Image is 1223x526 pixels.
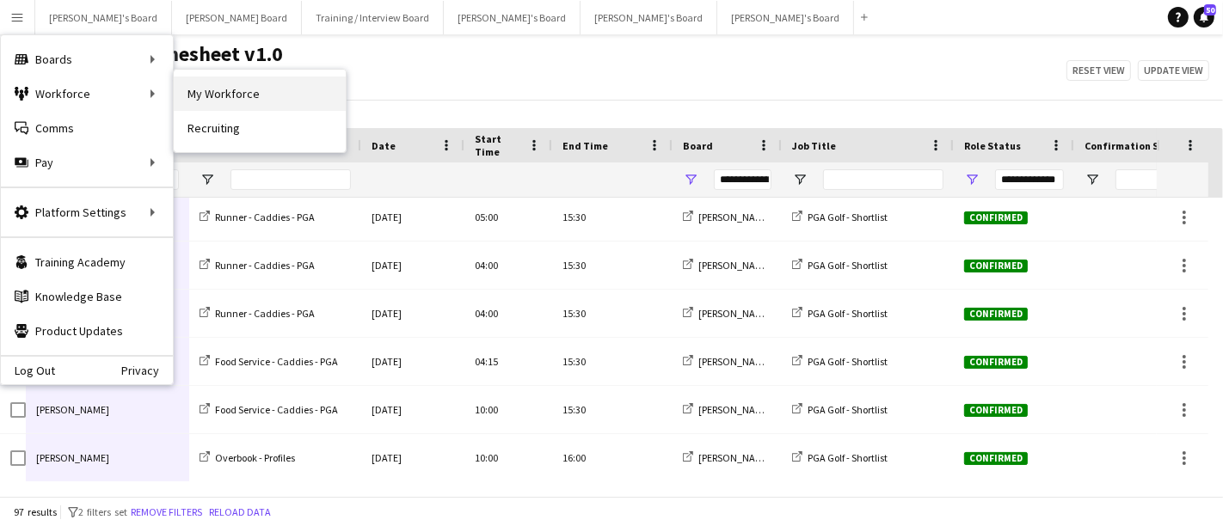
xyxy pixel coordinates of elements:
a: PGA Golf - Shortlist [792,211,888,223]
span: PGA Golf - Shortlist [808,211,888,223]
div: 15:30 [552,338,673,385]
a: Food Service - Caddies - PGA [200,355,338,368]
span: [PERSON_NAME] [36,451,109,464]
button: Open Filter Menu [683,172,698,187]
button: [PERSON_NAME] Board [172,1,302,34]
a: Training Academy [1,245,173,279]
span: Confirmed [964,356,1028,369]
span: Confirmed [964,260,1028,272]
a: PGA Golf - Shortlist [792,403,888,416]
input: Job Title Filter Input [823,169,943,190]
span: [PERSON_NAME]'s Board [698,355,807,368]
span: PGA Golf - Shortlist [808,259,888,272]
a: Privacy [121,364,173,377]
button: Open Filter Menu [200,172,215,187]
a: PGA Golf - Shortlist [792,451,888,464]
button: [PERSON_NAME]'s Board [717,1,854,34]
div: 16:00 [552,434,673,481]
a: Recruiting [174,111,346,145]
button: Remove filters [127,503,206,522]
a: PGA Golf - Shortlist [792,307,888,320]
span: Food Service - Caddies - PGA [215,403,338,416]
a: Runner - Caddies - PGA [200,211,315,223]
span: Date [372,139,396,152]
span: Confirmation Status [1085,139,1186,152]
div: [DATE] [361,434,464,481]
span: Confirmed [964,308,1028,321]
div: Pay [1,145,173,180]
a: PGA Golf - Shortlist [792,259,888,272]
span: Food Service - Caddies - PGA [215,355,338,368]
a: [PERSON_NAME]'s Board [683,355,807,368]
span: [PERSON_NAME]'s Board [698,259,807,272]
div: [DATE] [361,193,464,241]
div: 10:00 [464,434,552,481]
span: Client Timesheet v1.0 [72,41,283,67]
a: 50 [1194,7,1214,28]
span: Board [683,139,713,152]
span: Runner - Caddies - PGA [215,211,315,223]
span: Runner - Caddies - PGA [215,259,315,272]
div: 04:15 [464,338,552,385]
a: [PERSON_NAME]'s Board [683,403,807,416]
span: [PERSON_NAME]'s Board [698,211,807,223]
a: [PERSON_NAME]'s Board [683,451,807,464]
span: Role Status [964,139,1021,152]
span: Confirmed [964,404,1028,417]
a: Food Service - Caddies - PGA [200,403,338,416]
button: Update view [1138,60,1209,81]
div: 05:00 [464,193,552,241]
div: [DATE] [361,338,464,385]
div: [DATE] [361,290,464,337]
span: Start Time [475,132,521,158]
span: Overbook - Profiles [215,451,295,464]
a: [PERSON_NAME]'s Board [683,211,807,223]
button: Open Filter Menu [1085,172,1100,187]
span: End Time [562,139,608,152]
button: Open Filter Menu [792,172,808,187]
div: [DATE] [361,386,464,433]
div: 04:00 [464,242,552,289]
button: [PERSON_NAME]'s Board [444,1,581,34]
div: 10:00 [464,386,552,433]
div: Workforce [1,76,173,111]
a: Runner - Caddies - PGA [200,259,315,272]
span: [PERSON_NAME]'s Board [698,451,807,464]
div: Boards [1,42,173,76]
button: Training / Interview Board [302,1,444,34]
a: Product Updates [1,314,173,348]
a: Comms [1,111,173,145]
div: 15:30 [552,193,673,241]
button: Open Filter Menu [964,172,980,187]
a: PGA Golf - Shortlist [792,355,888,368]
a: Knowledge Base [1,279,173,314]
a: [PERSON_NAME]'s Board [683,259,807,272]
span: [PERSON_NAME] [36,403,109,416]
div: 15:30 [552,386,673,433]
button: Reload data [206,503,274,522]
span: Runner - Caddies - PGA [215,307,315,320]
span: 50 [1204,4,1216,15]
span: Job Title [792,139,836,152]
input: Role Filter Input [230,169,351,190]
div: 15:30 [552,242,673,289]
span: [PERSON_NAME]'s Board [698,403,807,416]
span: [PERSON_NAME]'s Board [698,307,807,320]
button: [PERSON_NAME]'s Board [581,1,717,34]
span: PGA Golf - Shortlist [808,403,888,416]
div: Platform Settings [1,195,173,229]
a: Overbook - Profiles [200,451,295,464]
div: 15:30 [552,290,673,337]
div: [DATE] [361,242,464,289]
a: [PERSON_NAME]'s Board [683,307,807,320]
span: PGA Golf - Shortlist [808,355,888,368]
a: Runner - Caddies - PGA [200,307,315,320]
button: [PERSON_NAME]'s Board [35,1,172,34]
a: Log Out [1,364,55,377]
span: 2 filters set [78,505,127,518]
button: Reset view [1066,60,1131,81]
span: Confirmed [964,452,1028,465]
span: PGA Golf - Shortlist [808,307,888,320]
a: My Workforce [174,76,346,111]
span: Confirmed [964,211,1028,224]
